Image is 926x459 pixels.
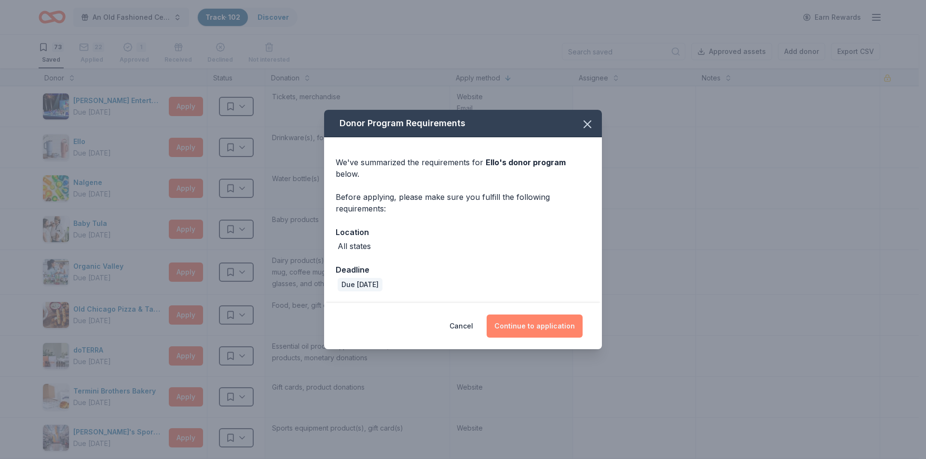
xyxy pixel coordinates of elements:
span: Ello 's donor program [486,157,566,167]
button: Cancel [449,315,473,338]
div: Due [DATE] [338,278,382,291]
div: Deadline [336,263,590,276]
div: Before applying, please make sure you fulfill the following requirements: [336,191,590,214]
button: Continue to application [487,315,583,338]
div: We've summarized the requirements for below. [336,157,590,180]
div: Donor Program Requirements [324,110,602,137]
div: All states [338,240,371,252]
div: Location [336,226,590,238]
